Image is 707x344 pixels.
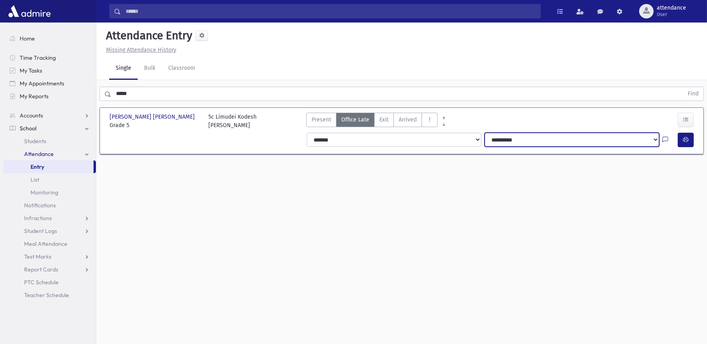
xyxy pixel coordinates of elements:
[3,250,96,263] a: Test Marks
[20,35,35,42] span: Home
[24,214,52,222] span: Infractions
[103,47,176,53] a: Missing Attendance History
[24,279,59,286] span: PTC Schedule
[3,289,96,302] a: Teacher Schedule
[20,67,42,74] span: My Tasks
[3,212,96,225] a: Infractions
[3,148,96,160] a: Attendance
[24,227,57,235] span: Student Logs
[110,113,196,121] span: [PERSON_NAME] [PERSON_NAME]
[20,80,64,87] span: My Appointments
[20,93,49,100] span: My Reports
[138,57,162,80] a: Bulk
[306,113,438,130] div: AttTypes
[379,115,389,124] span: Exit
[399,115,417,124] span: Arrived
[31,163,44,170] span: Entry
[3,186,96,199] a: Monitoring
[3,122,96,135] a: School
[106,47,176,53] u: Missing Attendance History
[3,199,96,212] a: Notifications
[31,189,58,196] span: Monitoring
[24,202,56,209] span: Notifications
[20,125,37,132] span: School
[121,4,540,18] input: Search
[3,160,94,173] a: Entry
[20,112,43,119] span: Accounts
[3,173,96,186] a: List
[3,135,96,148] a: Students
[3,77,96,90] a: My Appointments
[683,87,703,101] button: Find
[3,64,96,77] a: My Tasks
[103,29,192,42] h5: Attendance Entry
[3,237,96,250] a: Meal Attendance
[3,276,96,289] a: PTC Schedule
[31,176,39,183] span: List
[24,291,69,299] span: Teacher Schedule
[3,109,96,122] a: Accounts
[657,5,686,11] span: attendance
[3,51,96,64] a: Time Tracking
[3,263,96,276] a: Report Cards
[3,32,96,45] a: Home
[3,90,96,103] a: My Reports
[109,57,138,80] a: Single
[312,115,331,124] span: Present
[20,54,56,61] span: Time Tracking
[162,57,202,80] a: Classroom
[341,115,369,124] span: Office Late
[208,113,257,130] div: 5c Limudei Kodesh [PERSON_NAME]
[24,266,58,273] span: Report Cards
[3,225,96,237] a: Student Logs
[24,253,51,260] span: Test Marks
[24,240,67,247] span: Meal Attendance
[6,3,53,19] img: AdmirePro
[24,150,54,158] span: Attendance
[110,121,200,130] span: Grade 5
[657,11,686,18] span: User
[24,138,46,145] span: Students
